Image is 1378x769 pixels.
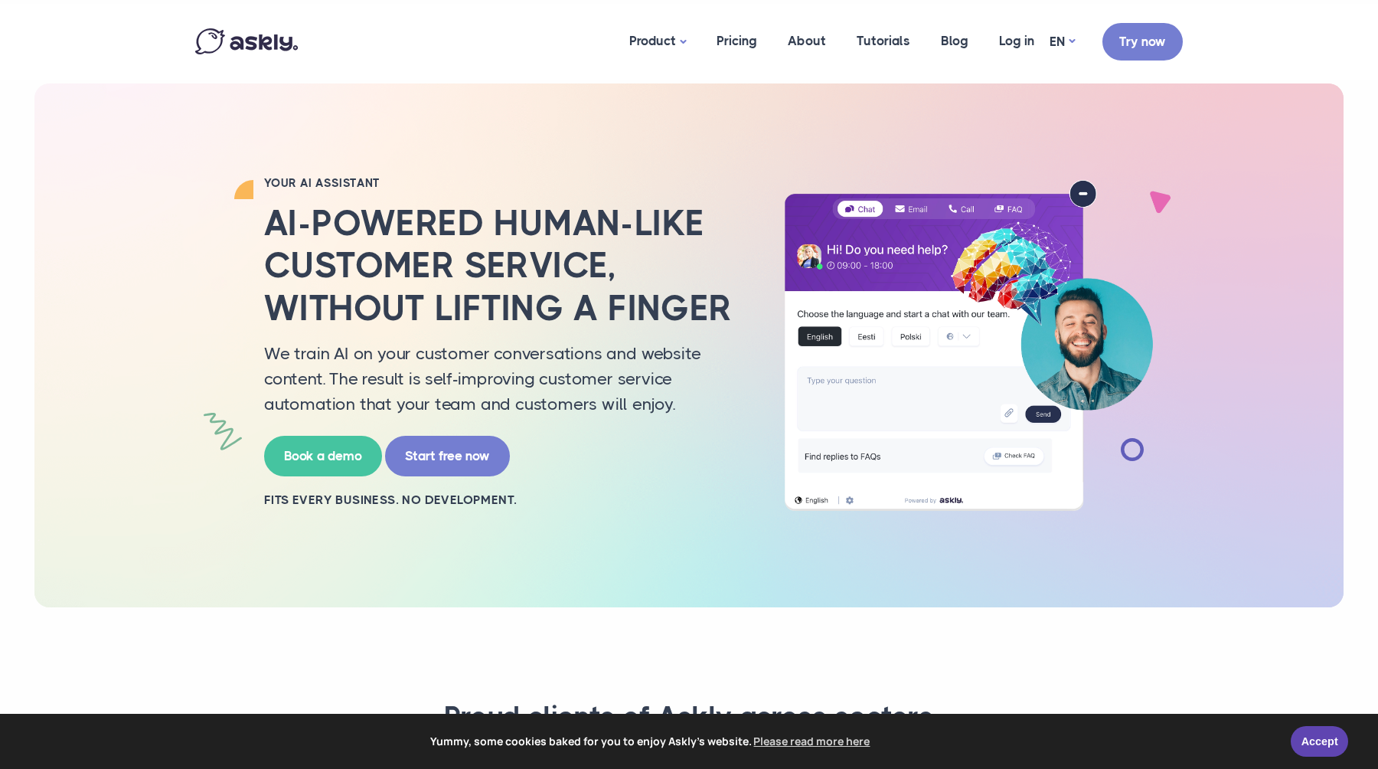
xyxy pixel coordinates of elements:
[1050,31,1075,53] a: EN
[264,492,746,509] h2: Fits every business. No development.
[841,4,926,78] a: Tutorials
[22,730,1280,753] span: Yummy, some cookies baked for you to enjoy Askly's website.
[1102,23,1183,61] a: Try now
[984,4,1050,78] a: Log in
[772,4,841,78] a: About
[264,341,746,417] p: We train AI on your customer conversations and website content. The result is self-improving cust...
[264,202,746,329] h2: AI-powered human-like customer service, without lifting a finger
[214,699,1164,736] h3: Proud clients of Askly across sectors
[701,4,772,78] a: Pricing
[385,436,510,476] a: Start free now
[614,4,701,80] a: Product
[264,436,382,476] a: Book a demo
[264,175,746,191] h2: YOUR AI ASSISTANT
[195,28,298,54] img: Askly
[926,4,984,78] a: Blog
[1291,726,1348,757] a: Accept
[769,180,1167,511] img: Ai chatbot and multilingual support
[752,730,873,753] a: learn more about cookies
